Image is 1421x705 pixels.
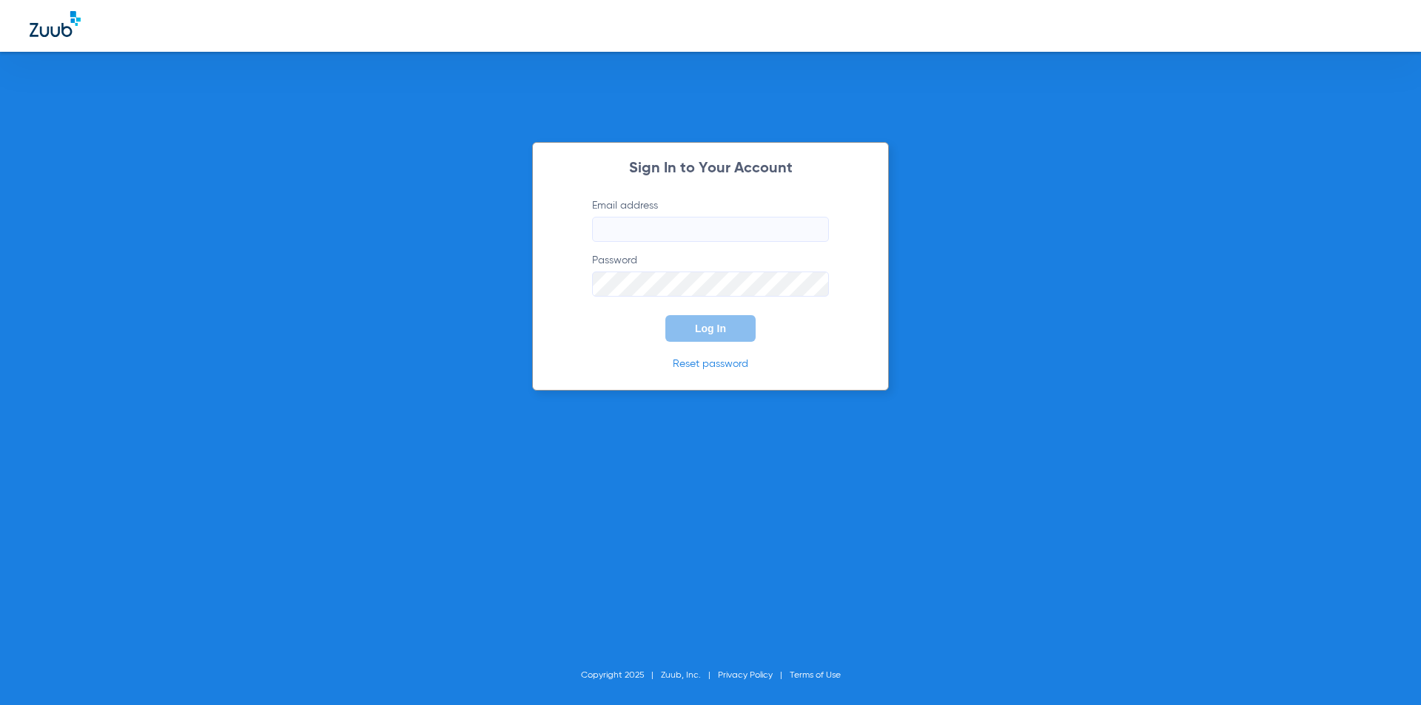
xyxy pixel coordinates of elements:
[695,323,726,334] span: Log In
[661,668,718,683] li: Zuub, Inc.
[581,668,661,683] li: Copyright 2025
[665,315,756,342] button: Log In
[592,271,829,297] input: Password
[1347,634,1421,705] iframe: Chat Widget
[790,671,841,680] a: Terms of Use
[30,11,81,37] img: Zuub Logo
[673,359,748,369] a: Reset password
[592,217,829,242] input: Email address
[592,253,829,297] label: Password
[718,671,773,680] a: Privacy Policy
[570,161,851,176] h2: Sign In to Your Account
[592,198,829,242] label: Email address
